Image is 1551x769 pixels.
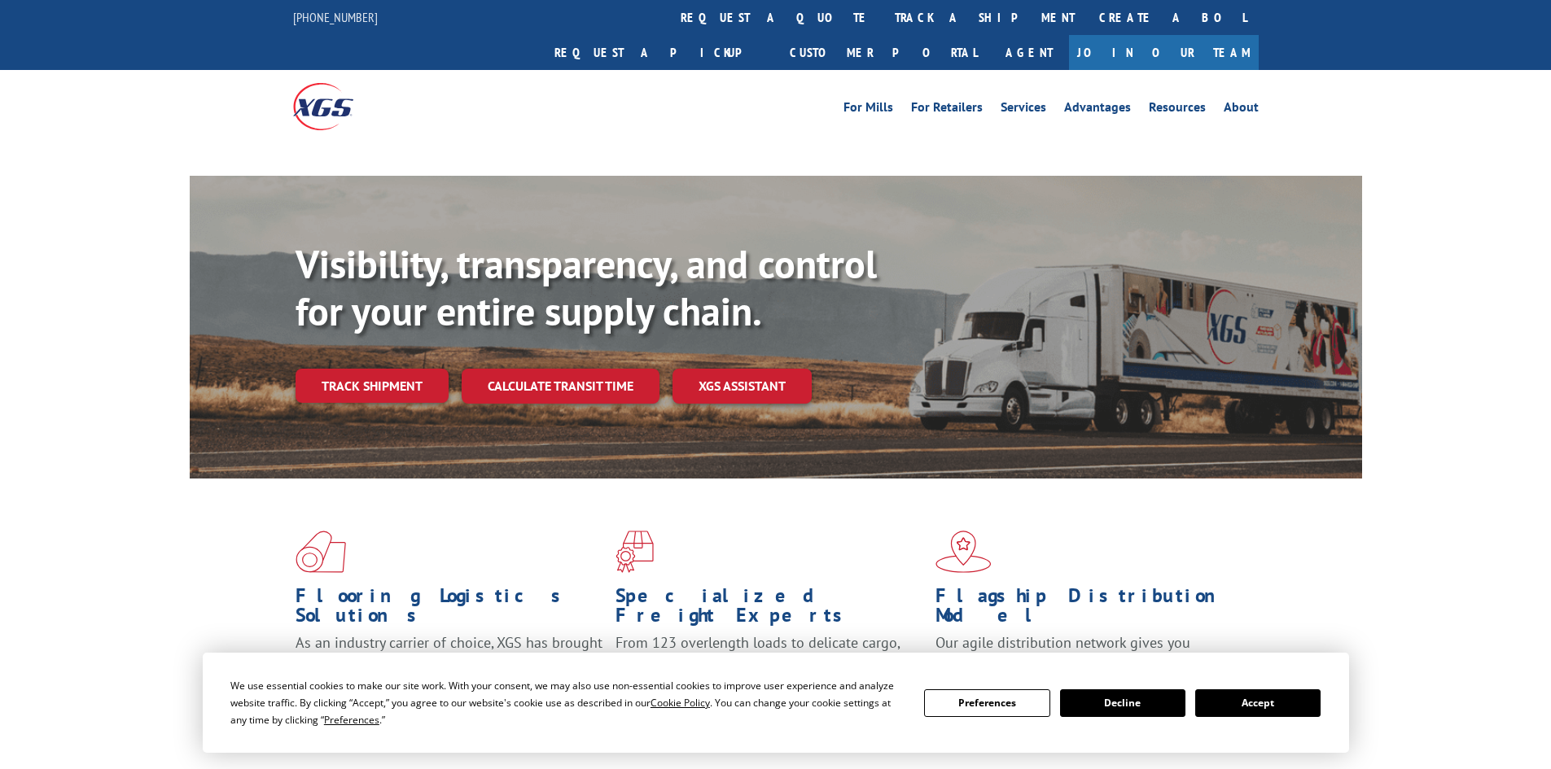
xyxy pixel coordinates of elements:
img: xgs-icon-flagship-distribution-model-red [935,531,992,573]
div: Cookie Consent Prompt [203,653,1349,753]
button: Accept [1195,689,1321,717]
a: About [1224,101,1259,119]
a: Services [1001,101,1046,119]
h1: Flooring Logistics Solutions [296,586,603,633]
button: Preferences [924,689,1049,717]
img: xgs-icon-total-supply-chain-intelligence-red [296,531,346,573]
button: Decline [1060,689,1185,717]
h1: Specialized Freight Experts [616,586,923,633]
a: XGS ASSISTANT [673,369,812,404]
a: Advantages [1064,101,1131,119]
span: Preferences [324,713,379,727]
span: Cookie Policy [651,696,710,710]
a: For Mills [843,101,893,119]
a: Agent [989,35,1069,70]
a: For Retailers [911,101,983,119]
h1: Flagship Distribution Model [935,586,1243,633]
a: [PHONE_NUMBER] [293,9,378,25]
b: Visibility, transparency, and control for your entire supply chain. [296,238,877,336]
a: Customer Portal [778,35,989,70]
a: Calculate transit time [462,369,659,404]
a: Resources [1149,101,1206,119]
div: We use essential cookies to make our site work. With your consent, we may also use non-essential ... [230,677,905,728]
a: Request a pickup [542,35,778,70]
img: xgs-icon-focused-on-flooring-red [616,531,654,573]
a: Track shipment [296,369,449,403]
span: Our agile distribution network gives you nationwide inventory management on demand. [935,633,1235,671]
a: Join Our Team [1069,35,1259,70]
span: As an industry carrier of choice, XGS has brought innovation and dedication to flooring logistics... [296,633,602,691]
p: From 123 overlength loads to delicate cargo, our experienced staff knows the best way to move you... [616,633,923,706]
